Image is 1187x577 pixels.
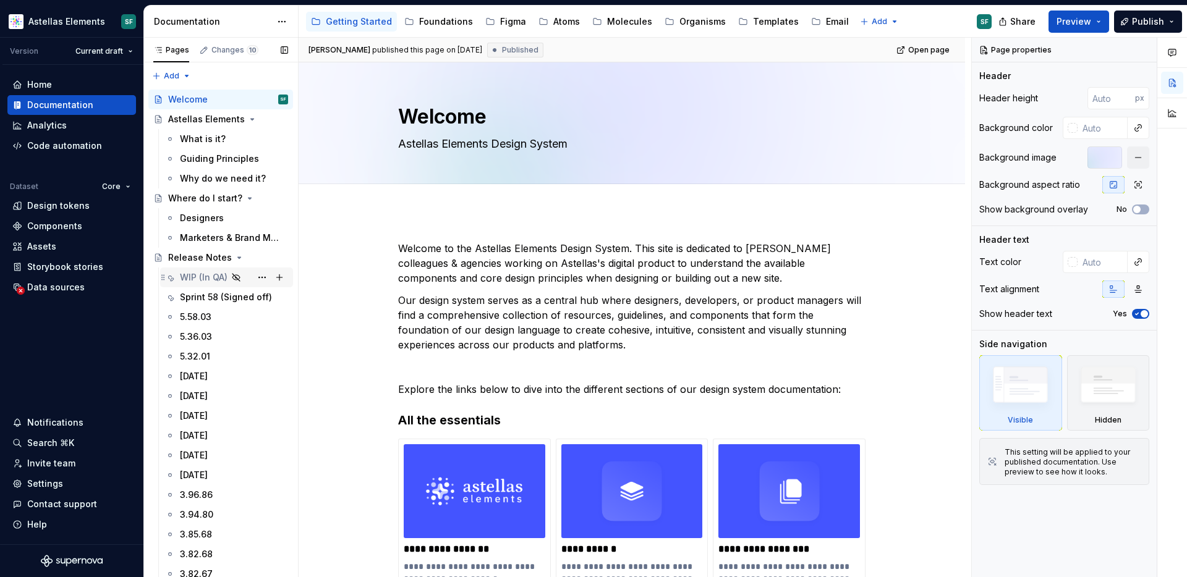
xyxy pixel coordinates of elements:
[553,15,580,28] div: Atoms
[160,426,293,445] a: [DATE]
[1132,15,1164,28] span: Publish
[168,113,245,125] div: Astellas Elements
[7,237,136,256] a: Assets
[7,413,136,432] button: Notifications
[27,261,103,273] div: Storybook stories
[180,508,213,521] div: 3.94.80
[979,70,1011,82] div: Header
[1135,93,1144,103] p: px
[160,347,293,366] a: 5.32.01
[180,469,208,481] div: [DATE]
[125,17,133,27] div: SF
[160,505,293,524] a: 3.94.80
[168,251,232,264] div: Release Notes
[27,200,90,212] div: Design tokens
[7,257,136,277] a: Storybook stories
[148,90,293,109] a: WelcomeSF
[1095,415,1121,425] div: Hidden
[148,67,195,85] button: Add
[7,453,136,473] a: Invite team
[160,228,293,248] a: Marketers & Brand Managers
[404,444,545,538] img: ac35f9c0-e971-4b5c-8bd1-76be1fcd74cb.png
[10,182,38,192] div: Dataset
[164,71,179,81] span: Add
[160,267,293,287] a: WIP (In QA)
[979,92,1038,104] div: Header height
[398,411,866,429] h3: All the essentials
[148,188,293,208] a: Where do I start?
[979,234,1029,246] div: Header text
[399,12,478,32] a: Foundations
[160,386,293,406] a: [DATE]
[1114,11,1182,33] button: Publish
[180,271,228,284] div: WIP (In QA)
[180,172,266,185] div: Why do we need it?
[7,216,136,236] a: Components
[180,449,208,461] div: [DATE]
[500,15,526,28] div: Figma
[160,485,293,505] a: 3.96.86
[806,12,854,32] a: Email
[979,256,1021,268] div: Text color
[1067,355,1150,431] div: Hidden
[180,331,212,343] div: 5.36.03
[247,45,258,55] span: 10
[872,17,887,27] span: Add
[180,390,208,402] div: [DATE]
[27,457,75,470] div: Invite team
[27,119,67,132] div: Analytics
[27,78,52,91] div: Home
[326,15,392,28] div: Getting Started
[27,478,63,490] div: Settings
[979,179,1080,191] div: Background aspect ratio
[27,416,83,429] div: Notifications
[561,444,703,538] img: 0ecf79a9-564a-483e-9919-1db4326feb5a.png
[7,95,136,115] a: Documentation
[27,281,85,293] div: Data sources
[502,45,538,55] span: Published
[306,12,397,32] a: Getting Started
[1057,15,1091,28] span: Preview
[180,153,259,165] div: Guiding Principles
[308,45,370,55] span: [PERSON_NAME]
[979,203,1088,216] div: Show background overlay
[180,489,213,501] div: 3.96.86
[1049,11,1109,33] button: Preview
[398,241,866,285] p: Welcome to the Astellas Elements Design System. This site is dedicated to [PERSON_NAME] colleague...
[419,15,473,28] div: Foundations
[148,109,293,129] a: Astellas Elements
[607,15,652,28] div: Molecules
[7,136,136,156] a: Code automation
[306,9,854,34] div: Page tree
[396,134,863,154] textarea: Astellas Elements Design System
[75,46,123,56] span: Current draft
[27,437,74,449] div: Search ⌘K
[7,116,136,135] a: Analytics
[280,93,286,106] div: SF
[1113,309,1127,319] label: Yes
[160,327,293,347] a: 5.36.03
[893,41,955,59] a: Open page
[70,43,138,60] button: Current draft
[396,102,863,132] textarea: Welcome
[856,13,903,30] button: Add
[979,122,1053,134] div: Background color
[180,291,272,303] div: Sprint 58 (Signed off)
[27,220,82,232] div: Components
[160,307,293,327] a: 5.58.03
[979,283,1039,295] div: Text alignment
[398,382,866,397] p: Explore the links below to dive into the different sections of our design system documentation:
[1087,87,1135,109] input: Auto
[180,429,208,442] div: [DATE]
[1010,15,1036,28] span: Share
[154,15,271,28] div: Documentation
[7,196,136,216] a: Design tokens
[160,287,293,307] a: Sprint 58 (Signed off)
[180,133,226,145] div: What is it?
[27,99,93,111] div: Documentation
[180,311,211,323] div: 5.58.03
[372,45,482,55] div: published this page on [DATE]
[27,518,47,531] div: Help
[908,45,950,55] span: Open page
[160,366,293,386] a: [DATE]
